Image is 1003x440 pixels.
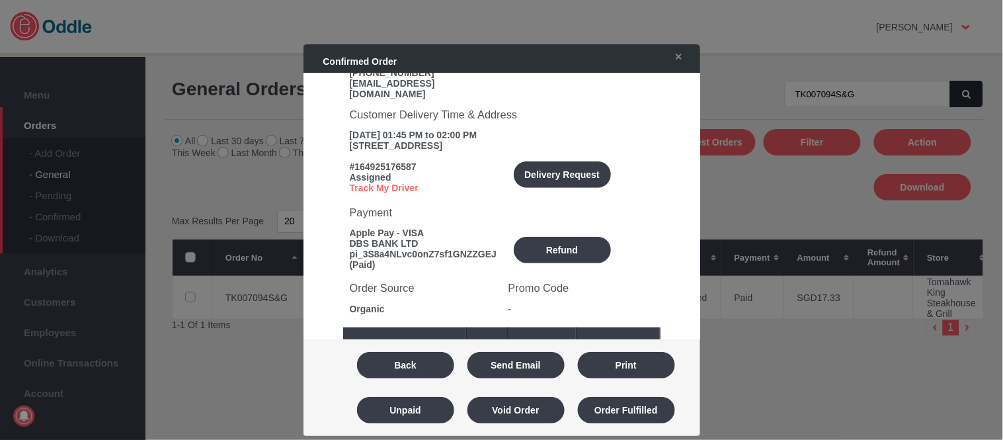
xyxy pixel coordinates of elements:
[576,328,660,364] th: Amount( )
[508,304,654,314] div: -
[357,397,454,423] button: Unpaid
[350,67,495,78] div: [PHONE_NUMBER]
[508,282,654,294] h3: Promo Code
[350,249,495,259] div: pi_3S8a4NLvc0onZ7sf1GNZZGEJ
[514,237,611,263] button: Refund
[350,161,495,172] div: #164925176587
[350,172,495,183] div: Assigned
[662,45,690,69] a: ✕
[357,352,454,378] button: Back
[350,78,495,99] div: [EMAIL_ADDRESS][DOMAIN_NAME]
[350,109,654,121] h3: Customer Delivery Time & Address
[466,328,508,364] th: Qty
[310,50,655,73] div: Confirmed Order
[514,161,611,188] button: Delivery Request
[350,238,495,249] div: DBS BANK LTD
[350,259,495,270] div: (Paid)
[350,228,495,238] div: Apple Pay - VISA
[578,352,675,378] button: Print
[578,397,675,423] button: Order Fulfilled
[343,328,466,364] th: Items
[467,352,565,378] button: Send Email
[350,304,495,314] div: Organic
[467,397,565,423] button: Void Order
[350,130,654,140] div: [DATE] 01:45 PM to 02:00 PM
[350,206,654,219] h3: Payment
[350,183,419,193] a: Track My Driver
[508,328,576,364] th: Unit( )
[350,282,495,294] h3: Order Source
[350,140,654,151] div: [STREET_ADDRESS]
